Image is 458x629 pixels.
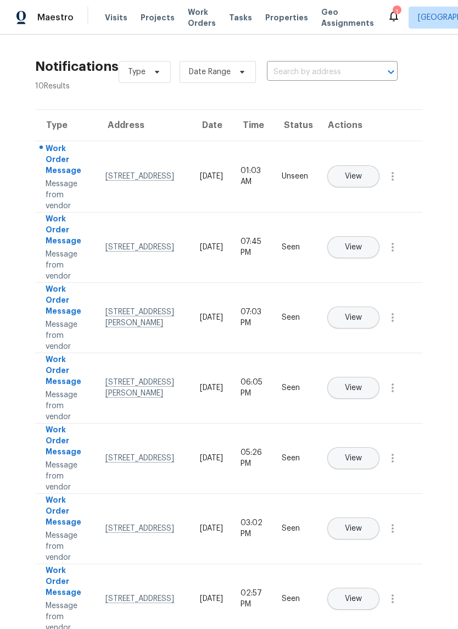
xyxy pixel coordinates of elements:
[35,110,97,141] th: Type
[327,236,379,258] button: View
[229,14,252,21] span: Tasks
[327,588,379,610] button: View
[393,7,400,18] div: 1
[200,242,223,253] div: [DATE]
[46,424,88,460] div: Work Order Message
[345,454,362,463] span: View
[241,377,264,399] div: 06:05 PM
[46,460,88,493] div: Message from vendor
[188,7,216,29] span: Work Orders
[345,384,362,392] span: View
[35,61,119,72] h2: Notifications
[46,389,88,422] div: Message from vendor
[282,593,308,604] div: Seen
[46,283,88,319] div: Work Order Message
[345,172,362,181] span: View
[241,165,264,187] div: 01:03 AM
[327,517,379,539] button: View
[200,523,223,534] div: [DATE]
[46,494,88,530] div: Work Order Message
[241,307,264,329] div: 07:03 PM
[46,319,88,352] div: Message from vendor
[200,593,223,604] div: [DATE]
[345,243,362,252] span: View
[273,110,317,141] th: Status
[46,143,88,179] div: Work Order Message
[105,12,127,23] span: Visits
[141,12,175,23] span: Projects
[46,565,88,600] div: Work Order Message
[282,171,308,182] div: Unseen
[46,354,88,389] div: Work Order Message
[345,525,362,533] span: View
[267,64,367,81] input: Search by address
[282,312,308,323] div: Seen
[232,110,273,141] th: Time
[317,110,423,141] th: Actions
[46,249,88,282] div: Message from vendor
[191,110,232,141] th: Date
[321,7,374,29] span: Geo Assignments
[46,213,88,249] div: Work Order Message
[46,179,88,211] div: Message from vendor
[241,517,264,539] div: 03:02 PM
[200,453,223,464] div: [DATE]
[383,64,399,80] button: Open
[189,66,231,77] span: Date Range
[327,377,379,399] button: View
[282,523,308,534] div: Seen
[37,12,74,23] span: Maestro
[200,382,223,393] div: [DATE]
[200,171,223,182] div: [DATE]
[345,314,362,322] span: View
[35,81,119,92] div: 10 Results
[241,588,264,610] div: 02:57 PM
[282,382,308,393] div: Seen
[265,12,308,23] span: Properties
[241,236,264,258] div: 07:45 PM
[46,530,88,563] div: Message from vendor
[241,447,264,469] div: 05:26 PM
[345,595,362,603] span: View
[128,66,146,77] span: Type
[282,242,308,253] div: Seen
[97,110,191,141] th: Address
[200,312,223,323] div: [DATE]
[327,165,379,187] button: View
[282,453,308,464] div: Seen
[327,307,379,329] button: View
[327,447,379,469] button: View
